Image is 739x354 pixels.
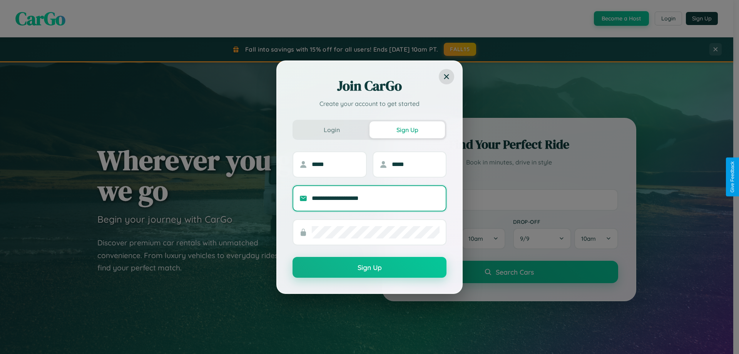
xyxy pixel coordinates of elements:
h2: Join CarGo [293,77,446,95]
button: Login [294,121,369,138]
div: Give Feedback [730,161,735,193]
button: Sign Up [369,121,445,138]
button: Sign Up [293,257,446,278]
p: Create your account to get started [293,99,446,108]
